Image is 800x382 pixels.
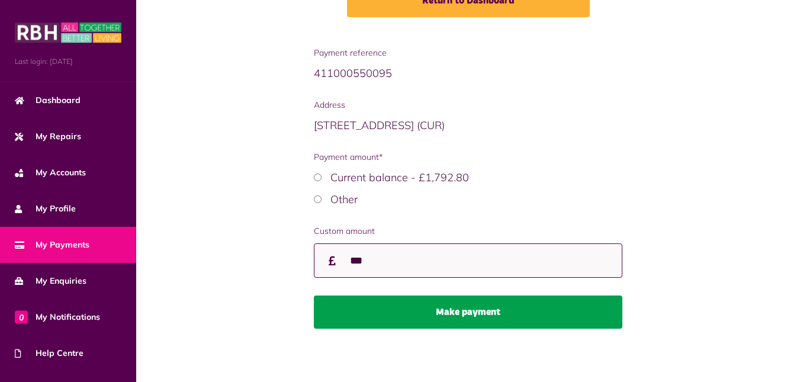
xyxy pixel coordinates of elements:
[314,151,622,163] span: Payment amount*
[15,166,86,179] span: My Accounts
[15,347,83,359] span: Help Centre
[314,66,392,80] span: 411000550095
[15,275,86,287] span: My Enquiries
[15,56,121,67] span: Last login: [DATE]
[314,47,622,59] span: Payment reference
[314,225,622,237] label: Custom amount
[314,118,445,132] span: [STREET_ADDRESS] (CUR)
[330,171,469,184] label: Current balance - £1,792.80
[314,296,622,329] button: Make payment
[314,99,622,111] span: Address
[330,192,358,206] label: Other
[15,311,100,323] span: My Notifications
[15,310,28,323] span: 0
[15,239,89,251] span: My Payments
[15,94,81,107] span: Dashboard
[15,130,81,143] span: My Repairs
[15,21,121,44] img: MyRBH
[15,203,76,215] span: My Profile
